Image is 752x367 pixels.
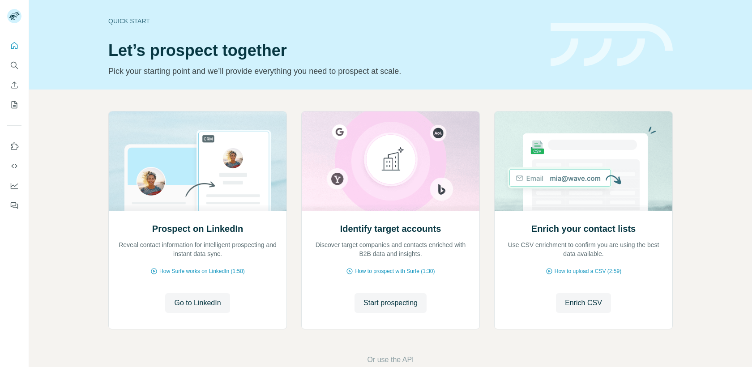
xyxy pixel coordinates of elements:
h2: Identify target accounts [340,222,441,235]
span: Go to LinkedIn [174,298,221,308]
button: Enrich CSV [7,77,21,93]
p: Discover target companies and contacts enriched with B2B data and insights. [311,240,470,258]
img: Identify target accounts [301,111,480,211]
p: Pick your starting point and we’ll provide everything you need to prospect at scale. [108,65,540,77]
button: My lists [7,97,21,113]
h2: Enrich your contact lists [531,222,636,235]
img: banner [551,23,673,67]
h1: Let’s prospect together [108,42,540,60]
span: How to upload a CSV (2:59) [555,267,621,275]
button: Or use the API [367,354,414,365]
button: Search [7,57,21,73]
button: Enrich CSV [556,293,611,313]
img: Enrich your contact lists [494,111,673,211]
button: Dashboard [7,178,21,194]
p: Use CSV enrichment to confirm you are using the best data available. [504,240,663,258]
button: Use Surfe on LinkedIn [7,138,21,154]
button: Quick start [7,38,21,54]
span: Start prospecting [363,298,418,308]
img: Prospect on LinkedIn [108,111,287,211]
h2: Prospect on LinkedIn [152,222,243,235]
p: Reveal contact information for intelligent prospecting and instant data sync. [118,240,278,258]
div: Quick start [108,17,540,26]
span: How Surfe works on LinkedIn (1:58) [159,267,245,275]
button: Start prospecting [355,293,427,313]
button: Use Surfe API [7,158,21,174]
button: Feedback [7,197,21,213]
span: How to prospect with Surfe (1:30) [355,267,435,275]
span: Enrich CSV [565,298,602,308]
button: Go to LinkedIn [165,293,230,313]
